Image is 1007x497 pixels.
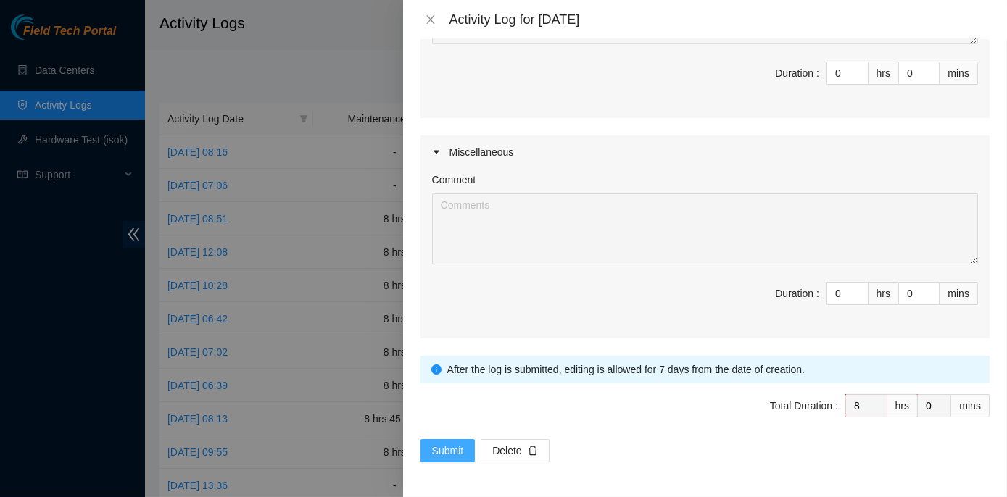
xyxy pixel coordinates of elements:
[528,446,538,457] span: delete
[492,443,521,459] span: Delete
[432,443,464,459] span: Submit
[940,62,978,85] div: mins
[431,364,442,375] span: info-circle
[432,172,476,188] label: Comment
[775,285,819,301] div: Duration :
[449,12,990,28] div: Activity Log for [DATE]
[869,62,899,85] div: hrs
[420,13,441,27] button: Close
[869,282,899,305] div: hrs
[425,14,436,25] span: close
[481,439,549,462] button: Deletedelete
[432,193,978,264] textarea: Comment
[420,135,990,169] div: Miscellaneous
[940,282,978,305] div: mins
[775,65,819,81] div: Duration :
[951,394,990,417] div: mins
[770,398,838,414] div: Total Duration :
[432,148,441,156] span: caret-right
[447,362,979,377] div: After the log is submitted, editing is allowed for 7 days from the date of creation.
[420,439,476,462] button: Submit
[887,394,918,417] div: hrs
